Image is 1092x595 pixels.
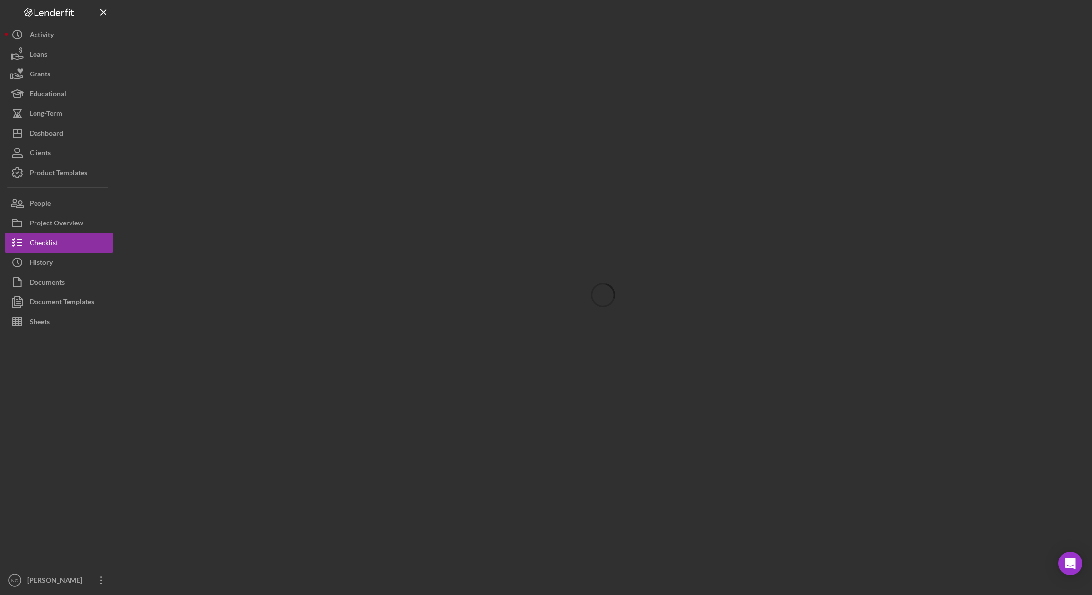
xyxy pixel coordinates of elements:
[30,213,83,235] div: Project Overview
[30,233,58,255] div: Checklist
[1058,552,1082,575] div: Open Intercom Messenger
[30,25,54,47] div: Activity
[30,253,53,275] div: History
[30,292,94,314] div: Document Templates
[5,233,113,253] button: Checklist
[5,64,113,84] button: Grants
[5,193,113,213] button: People
[5,253,113,272] button: History
[30,272,65,295] div: Documents
[25,570,89,593] div: [PERSON_NAME]
[5,292,113,312] button: Document Templates
[5,84,113,104] button: Educational
[5,104,113,123] button: Long-Term
[5,272,113,292] button: Documents
[11,578,18,583] text: NG
[30,193,51,216] div: People
[5,213,113,233] button: Project Overview
[5,312,113,332] button: Sheets
[30,64,50,86] div: Grants
[30,312,50,334] div: Sheets
[30,163,87,185] div: Product Templates
[5,570,113,590] button: NG[PERSON_NAME]
[30,143,51,165] div: Clients
[30,84,66,106] div: Educational
[5,143,113,163] button: Clients
[5,163,113,183] button: Product Templates
[5,44,113,64] button: Loans
[30,44,47,67] div: Loans
[5,25,113,44] button: Activity
[30,104,62,126] div: Long-Term
[30,123,63,146] div: Dashboard
[5,123,113,143] button: Dashboard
